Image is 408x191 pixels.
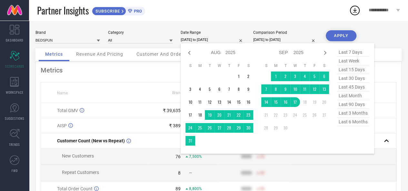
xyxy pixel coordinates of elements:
[241,170,252,176] div: 9999
[57,123,67,128] span: AISP
[12,168,18,173] span: FWD
[326,30,356,41] button: APPLY
[185,49,193,57] div: Previous month
[185,63,195,68] th: Sunday
[310,110,319,120] td: Fri Sep 26 2025
[224,110,234,120] td: Thu Aug 21 2025
[244,123,253,133] td: Sat Aug 30 2025
[136,52,186,57] span: Customer And Orders
[319,63,329,68] th: Saturday
[169,123,181,128] div: ₹ 389
[337,100,369,109] span: last 90 days
[281,84,290,94] td: Tue Sep 09 2025
[181,36,245,43] input: Select date range
[337,118,369,126] span: last 6 months
[300,63,310,68] th: Thursday
[224,97,234,107] td: Thu Aug 14 2025
[300,97,310,107] td: Thu Sep 18 2025
[205,123,214,133] td: Tue Aug 26 2025
[185,110,195,120] td: Sun Aug 17 2025
[214,123,224,133] td: Wed Aug 27 2025
[224,123,234,133] td: Thu Aug 28 2025
[310,97,319,107] td: Fri Sep 19 2025
[195,84,205,94] td: Mon Aug 04 2025
[244,72,253,81] td: Sat Aug 02 2025
[319,110,329,120] td: Sat Sep 27 2025
[57,108,78,113] span: Total GMV
[6,90,24,95] span: WORKSPACE
[271,110,281,120] td: Mon Sep 22 2025
[205,84,214,94] td: Tue Aug 05 2025
[205,110,214,120] td: Tue Aug 19 2025
[76,52,123,57] span: Revenue And Pricing
[321,49,329,57] div: Next month
[234,72,244,81] td: Fri Aug 01 2025
[261,123,271,133] td: Sun Sep 28 2025
[234,123,244,133] td: Fri Aug 29 2025
[241,154,252,159] div: 9999
[163,108,181,113] div: ₹ 39,635
[62,170,99,175] span: Repeat Customers
[195,97,205,107] td: Mon Aug 11 2025
[290,63,300,68] th: Wednesday
[181,30,245,35] div: Date Range
[261,110,271,120] td: Sun Sep 21 2025
[281,97,290,107] td: Tue Sep 16 2025
[224,63,234,68] th: Thursday
[244,97,253,107] td: Sat Aug 16 2025
[9,142,20,147] span: TRENDS
[234,84,244,94] td: Fri Aug 08 2025
[175,154,181,159] div: 76
[300,72,310,81] td: Thu Sep 04 2025
[45,52,63,57] span: Metrics
[244,84,253,94] td: Sat Aug 09 2025
[260,171,264,175] span: 50
[5,64,24,69] span: SCORECARDS
[62,153,94,158] span: New Customers
[234,97,244,107] td: Fri Aug 15 2025
[337,109,369,118] span: last 3 months
[310,72,319,81] td: Fri Sep 05 2025
[6,38,23,43] span: DASHBOARD
[319,72,329,81] td: Sat Sep 06 2025
[281,63,290,68] th: Tuesday
[178,170,181,176] div: 8
[234,63,244,68] th: Friday
[261,63,271,68] th: Sunday
[290,84,300,94] td: Wed Sep 10 2025
[57,91,68,95] span: Name
[189,186,202,191] span: 8,800%
[260,154,264,159] span: 50
[195,110,205,120] td: Mon Aug 18 2025
[185,84,195,94] td: Sun Aug 03 2025
[300,84,310,94] td: Thu Sep 11 2025
[92,9,122,14] span: SUBSCRIBE
[310,84,319,94] td: Fri Sep 12 2025
[337,65,369,74] span: last 15 days
[300,110,310,120] td: Thu Sep 25 2025
[172,91,194,95] span: Brand Value
[337,91,369,100] span: last month
[261,97,271,107] td: Sun Sep 14 2025
[92,5,145,15] a: SUBSCRIBEPRO
[214,84,224,94] td: Wed Aug 06 2025
[271,123,281,133] td: Mon Sep 29 2025
[337,74,369,83] span: last 30 days
[214,97,224,107] td: Wed Aug 13 2025
[319,97,329,107] td: Sat Sep 20 2025
[290,97,300,107] td: Wed Sep 17 2025
[261,84,271,94] td: Sun Sep 07 2025
[271,63,281,68] th: Monday
[281,123,290,133] td: Tue Sep 30 2025
[214,110,224,120] td: Wed Aug 20 2025
[189,154,202,159] span: 7,500%
[253,36,318,43] input: Select comparison period
[205,97,214,107] td: Tue Aug 12 2025
[260,186,264,191] span: 50
[271,72,281,81] td: Mon Sep 01 2025
[310,63,319,68] th: Friday
[214,63,224,68] th: Wednesday
[271,97,281,107] td: Mon Sep 15 2025
[290,110,300,120] td: Wed Sep 24 2025
[5,116,25,121] span: SUGGESTIONS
